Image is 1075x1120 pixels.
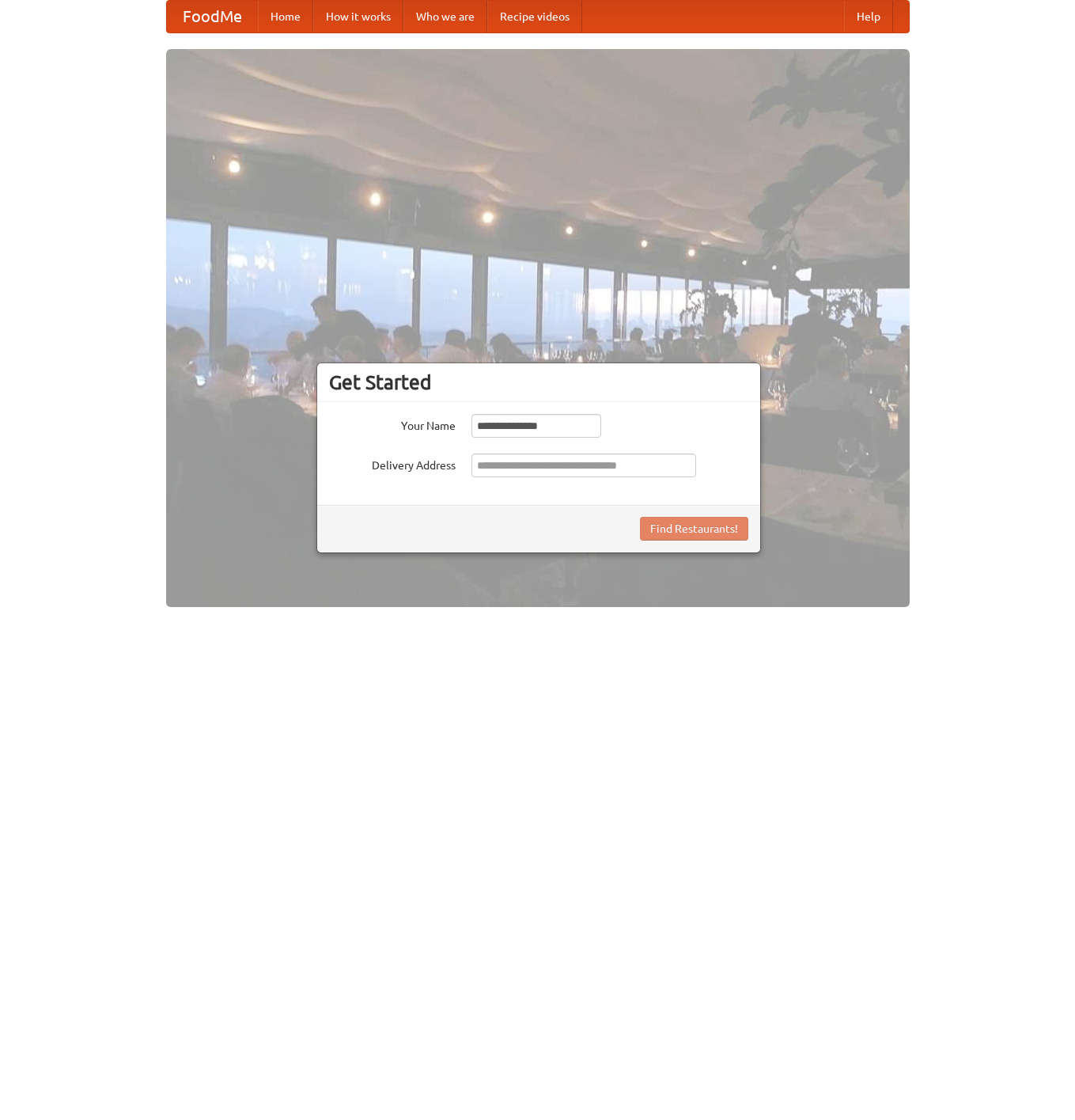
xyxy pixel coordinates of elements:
[487,1,582,32] a: Recipe videos
[844,1,893,32] a: Help
[167,1,258,32] a: FoodMe
[640,517,748,541] button: Find Restaurants!
[329,414,456,434] label: Your Name
[258,1,313,32] a: Home
[313,1,403,32] a: How it works
[329,454,456,473] label: Delivery Address
[403,1,487,32] a: Who we are
[329,370,748,394] h3: Get Started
